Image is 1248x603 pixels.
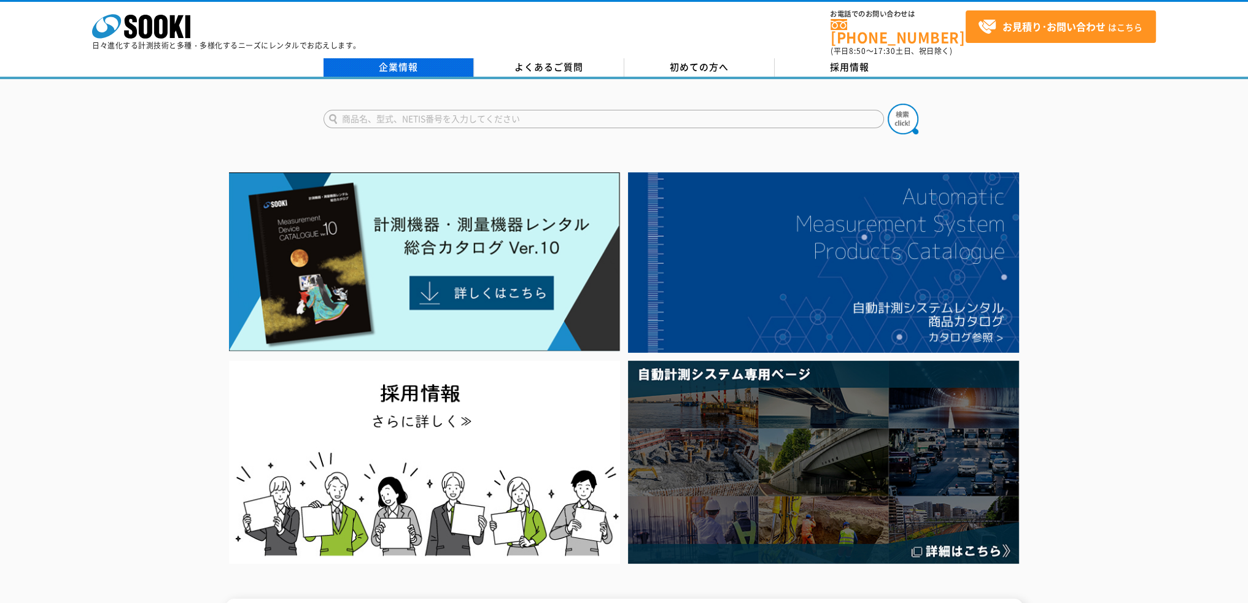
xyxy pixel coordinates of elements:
span: 初めての方へ [670,60,729,74]
strong: お見積り･お問い合わせ [1002,19,1106,34]
img: SOOKI recruit [229,361,620,564]
img: Catalog Ver10 [229,172,620,351]
a: よくあるご質問 [474,58,624,77]
img: btn_search.png [888,104,918,134]
a: 企業情報 [324,58,474,77]
span: (平日 ～ 土日、祝日除く) [831,45,952,56]
a: 初めての方へ [624,58,775,77]
span: はこちら [978,18,1142,36]
span: 17:30 [874,45,896,56]
span: お電話でのお問い合わせは [831,10,966,18]
a: [PHONE_NUMBER] [831,19,966,44]
img: 自動計測システム専用ページ [628,361,1019,564]
a: 採用情報 [775,58,925,77]
img: 自動計測システムカタログ [628,172,1019,353]
a: お見積り･お問い合わせはこちら [966,10,1156,43]
span: 8:50 [849,45,866,56]
input: 商品名、型式、NETIS番号を入力してください [324,110,884,128]
p: 日々進化する計測技術と多種・多様化するニーズにレンタルでお応えします。 [92,42,361,49]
